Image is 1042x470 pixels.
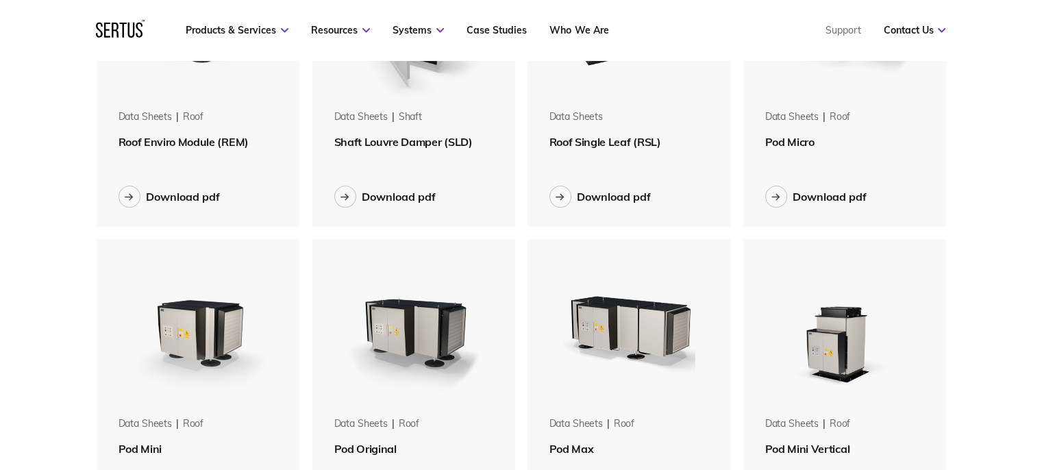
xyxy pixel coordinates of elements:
[334,417,388,431] div: Data Sheets
[183,417,203,431] div: roof
[334,110,388,124] div: Data Sheets
[334,186,436,208] button: Download pdf
[334,442,397,456] span: Pod Original
[883,24,945,36] a: Contact Us
[362,190,436,203] div: Download pdf
[549,135,661,149] span: Roof Single Leaf (RSL)
[830,110,850,124] div: roof
[549,186,651,208] button: Download pdf
[765,442,850,456] span: Pod Mini Vertical
[186,24,288,36] a: Products & Services
[825,24,860,36] a: Support
[119,135,249,149] span: Roof Enviro Module (REM)
[119,417,172,431] div: Data Sheets
[549,24,608,36] a: Who We Are
[614,417,634,431] div: roof
[119,442,162,456] span: Pod Mini
[549,442,594,456] span: Pod Max
[577,190,651,203] div: Download pdf
[399,110,422,124] div: shaft
[146,190,220,203] div: Download pdf
[793,190,867,203] div: Download pdf
[119,110,172,124] div: Data Sheets
[765,417,819,431] div: Data Sheets
[467,24,527,36] a: Case Studies
[796,312,1042,470] iframe: Chat Widget
[549,417,603,431] div: Data Sheets
[765,110,819,124] div: Data Sheets
[119,186,220,208] button: Download pdf
[334,135,473,149] span: Shaft Louvre Damper (SLD)
[399,417,419,431] div: roof
[183,110,203,124] div: roof
[765,186,867,208] button: Download pdf
[393,24,444,36] a: Systems
[549,110,603,124] div: Data Sheets
[311,24,370,36] a: Resources
[765,135,815,149] span: Pod Micro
